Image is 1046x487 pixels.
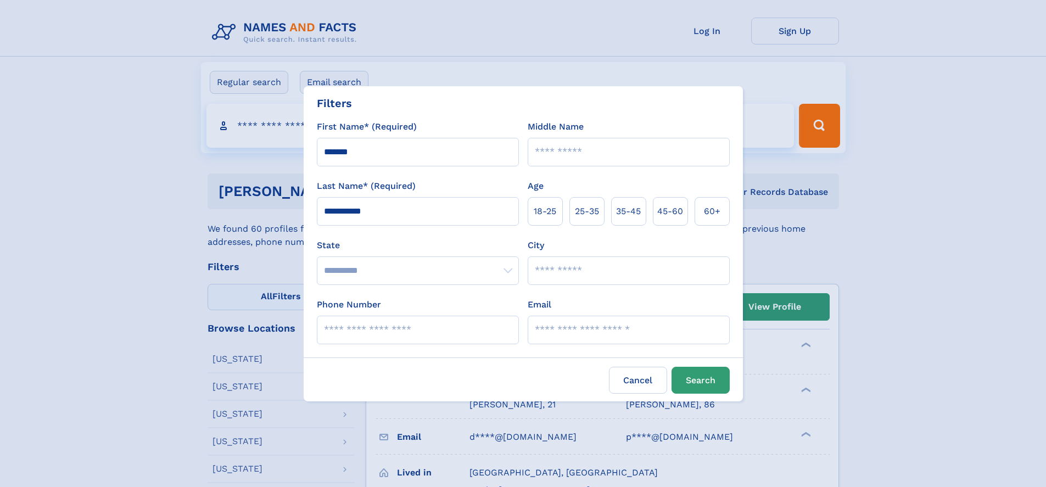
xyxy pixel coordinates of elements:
[528,180,544,193] label: Age
[317,180,416,193] label: Last Name* (Required)
[528,298,551,311] label: Email
[657,205,683,218] span: 45‑60
[528,120,584,133] label: Middle Name
[317,120,417,133] label: First Name* (Required)
[317,95,352,111] div: Filters
[317,239,519,252] label: State
[704,205,720,218] span: 60+
[672,367,730,394] button: Search
[534,205,556,218] span: 18‑25
[317,298,381,311] label: Phone Number
[528,239,544,252] label: City
[575,205,599,218] span: 25‑35
[609,367,667,394] label: Cancel
[616,205,641,218] span: 35‑45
